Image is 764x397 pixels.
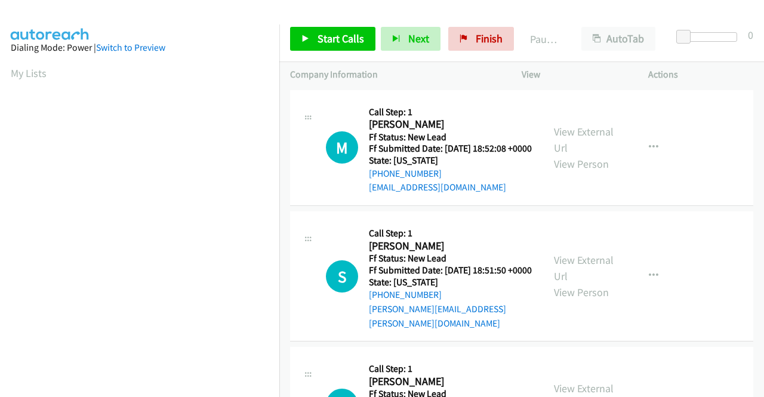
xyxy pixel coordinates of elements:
a: [PHONE_NUMBER] [369,289,442,300]
p: View [522,67,627,82]
h5: Ff Status: New Lead [369,131,532,143]
p: Actions [648,67,753,82]
h2: [PERSON_NAME] [369,375,528,389]
button: AutoTab [581,27,655,51]
a: Finish [448,27,514,51]
h5: State: [US_STATE] [369,155,532,167]
h5: Ff Status: New Lead [369,253,532,264]
a: Switch to Preview [96,42,165,53]
a: Start Calls [290,27,375,51]
div: Dialing Mode: Power | [11,41,269,55]
span: Finish [476,32,503,45]
a: View Person [554,157,609,171]
p: Paused [530,31,560,47]
span: Start Calls [318,32,364,45]
a: [PERSON_NAME][EMAIL_ADDRESS][PERSON_NAME][DOMAIN_NAME] [369,303,506,329]
div: The call is yet to be attempted [326,131,358,164]
a: My Lists [11,66,47,80]
h5: Call Step: 1 [369,227,532,239]
h5: State: [US_STATE] [369,276,532,288]
h1: S [326,260,358,293]
a: View Person [554,285,609,299]
h5: Call Step: 1 [369,363,532,375]
a: View External Url [554,253,614,283]
p: Company Information [290,67,500,82]
a: [EMAIL_ADDRESS][DOMAIN_NAME] [369,181,506,193]
div: The call is yet to be attempted [326,260,358,293]
h1: M [326,131,358,164]
div: 0 [748,27,753,43]
h5: Ff Submitted Date: [DATE] 18:52:08 +0000 [369,143,532,155]
span: Next [408,32,429,45]
h2: [PERSON_NAME] [369,118,528,131]
button: Next [381,27,440,51]
a: [PHONE_NUMBER] [369,168,442,179]
h5: Ff Submitted Date: [DATE] 18:51:50 +0000 [369,264,532,276]
h2: [PERSON_NAME] [369,239,528,253]
div: Delay between calls (in seconds) [682,32,737,42]
a: View External Url [554,125,614,155]
h5: Call Step: 1 [369,106,532,118]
